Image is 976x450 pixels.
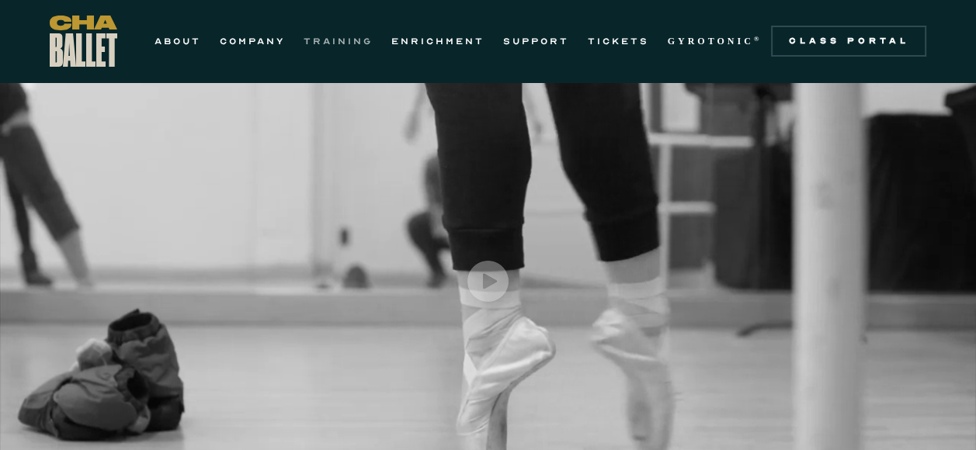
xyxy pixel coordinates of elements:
a: ENRICHMENT [391,32,485,50]
div: Class Portal [780,35,917,47]
a: TICKETS [588,32,649,50]
a: ABOUT [155,32,201,50]
a: SUPPORT [503,32,569,50]
a: home [50,16,117,67]
a: TRAINING [304,32,373,50]
a: GYROTONIC® [668,32,762,50]
sup: ® [754,35,762,43]
a: COMPANY [220,32,285,50]
a: Class Portal [771,26,926,57]
strong: GYROTONIC [668,36,754,47]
